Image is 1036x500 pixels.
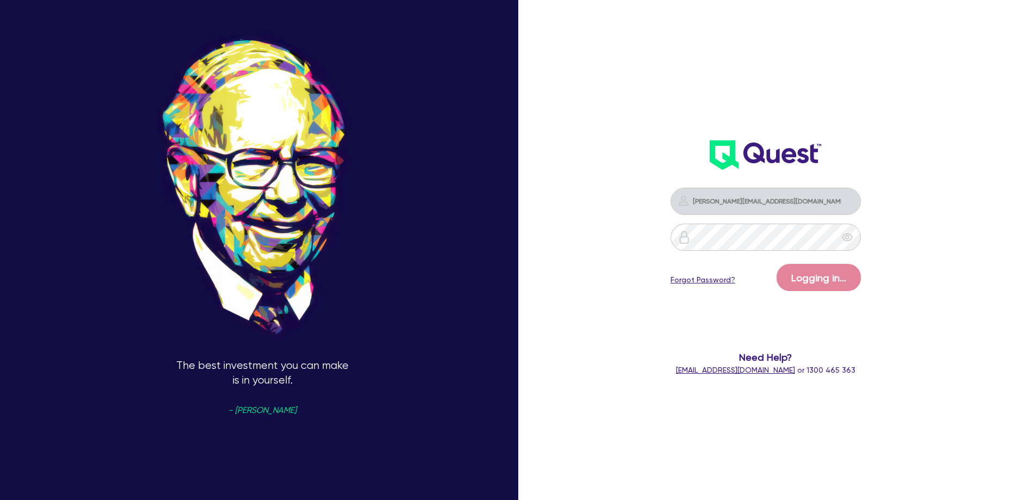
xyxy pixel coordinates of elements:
span: - [PERSON_NAME] [228,406,296,415]
span: eye [842,232,853,243]
a: Forgot Password? [671,274,735,286]
span: Need Help? [627,350,905,365]
img: icon-password [678,231,691,244]
img: icon-password [677,194,690,207]
a: [EMAIL_ADDRESS][DOMAIN_NAME] [676,366,795,374]
input: Email address [671,188,861,215]
span: or 1300 465 363 [676,366,855,374]
button: Logging in... [777,264,861,291]
img: wH2k97JdezQIQAAAABJRU5ErkJggg== [710,140,821,170]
